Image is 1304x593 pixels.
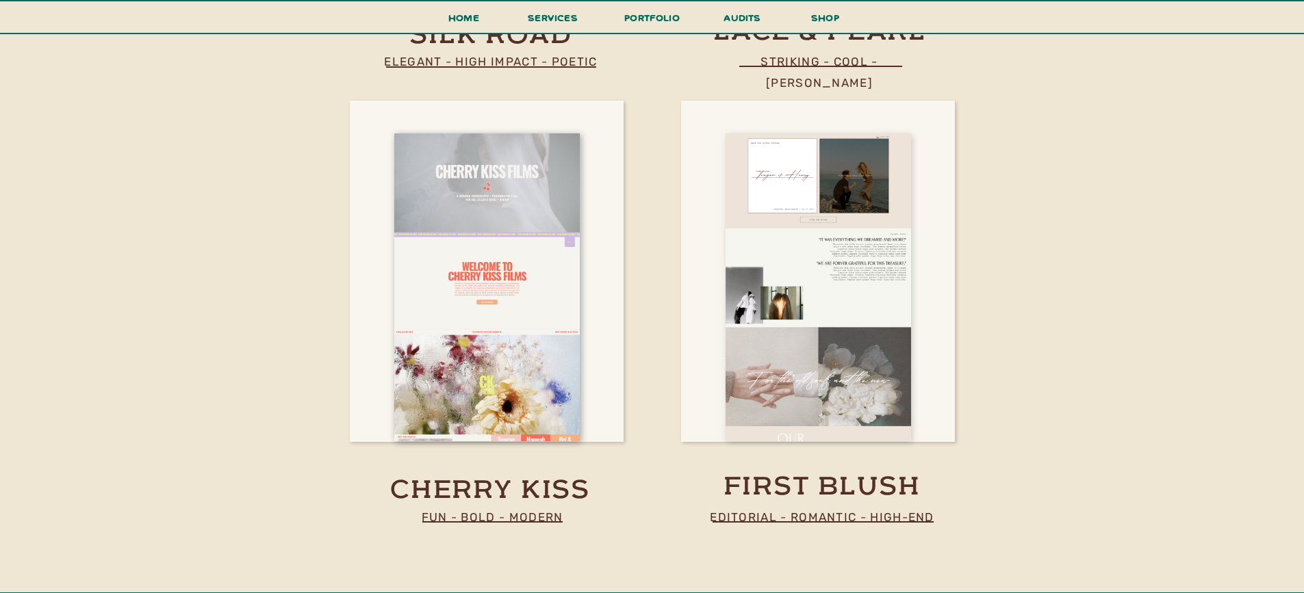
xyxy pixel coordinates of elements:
[715,471,930,497] a: first blush
[383,19,599,53] a: silk road
[793,9,858,33] a: shop
[722,9,763,33] a: audits
[681,16,959,42] a: lace & pearl
[381,51,601,71] p: elegant - high impact - poetic
[695,507,949,527] p: Editorial - Romantic - high-end
[383,507,602,527] p: Fun - Bold - Modern
[524,9,582,34] a: services
[443,9,485,34] a: Home
[620,9,685,34] a: portfolio
[383,474,598,508] a: cherry kiss
[710,51,930,71] p: striking - COOL - [PERSON_NAME]
[528,11,578,24] span: services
